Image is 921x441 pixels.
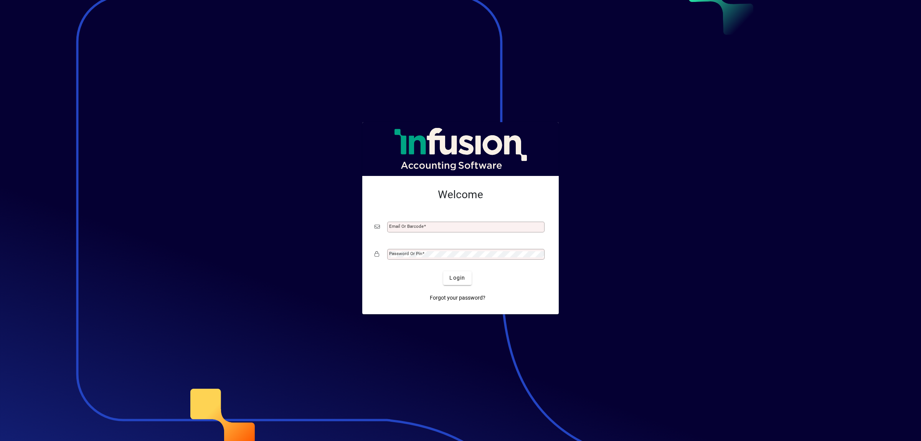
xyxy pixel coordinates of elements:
button: Login [443,271,471,285]
a: Forgot your password? [427,291,489,305]
mat-label: Password or Pin [389,251,422,256]
span: Login [449,274,465,282]
mat-label: Email or Barcode [389,224,424,229]
h2: Welcome [375,188,546,201]
span: Forgot your password? [430,294,485,302]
